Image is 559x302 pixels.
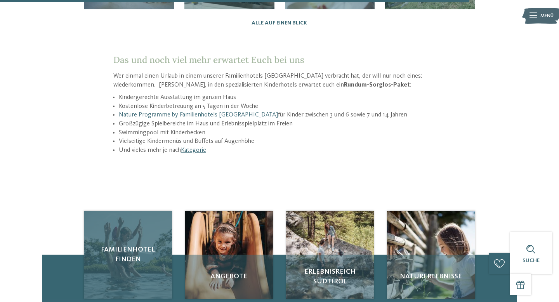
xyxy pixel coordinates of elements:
li: Swimmingpool mit Kinderbecken [119,128,446,137]
li: Vielseitige Kindermenüs und Buffets auf Augenhöhe [119,137,446,146]
img: Kinderhotel in Südtirol für Spiel, Spaß und Action [387,211,475,299]
li: Und vieles mehr je nach [119,146,446,155]
a: Kinderhotel in Südtirol für Spiel, Spaß und Action Familienhotel finden [84,211,172,299]
li: Kindergerechte Ausstattung im ganzen Haus [119,93,446,102]
a: Nature Programme by Familienhotels [GEOGRAPHIC_DATA] [119,112,278,118]
span: Suche [523,258,540,263]
a: Kinderhotel in Südtirol für Spiel, Spaß und Action Angebote [185,211,273,299]
li: Großzügige Spielbereiche im Haus und Erlebnisspielplatz im Freien [119,120,446,128]
a: Kategorie [181,147,206,153]
img: Kinderhotel in Südtirol für Spiel, Spaß und Action [185,211,273,299]
span: Angebote [192,272,266,281]
span: Das und noch viel mehr erwartet Euch bei uns [113,54,304,65]
span: Erlebnisreich Südtirol [293,267,367,286]
li: Kostenlose Kinderbetreuung an 5 Tagen in der Woche [119,102,446,111]
strong: Rundum-Sorglos-Paket [344,82,410,88]
p: Wer einmal einen Urlaub in einem unserer Familienhotels [GEOGRAPHIC_DATA] verbracht hat, der will... [113,72,446,89]
a: Alle auf einen Blick [252,20,307,26]
li: für Kinder zwischen 3 und 6 sowie 7 und 14 Jahren [119,111,446,120]
img: Kinderhotel in Südtirol für Spiel, Spaß und Action [286,211,374,299]
a: Kinderhotel in Südtirol für Spiel, Spaß und Action Erlebnisreich Südtirol [286,211,374,299]
a: Kinderhotel in Südtirol für Spiel, Spaß und Action Naturerlebnisse [387,211,475,299]
span: Naturerlebnisse [394,272,468,281]
span: Familienhotel finden [91,245,165,264]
